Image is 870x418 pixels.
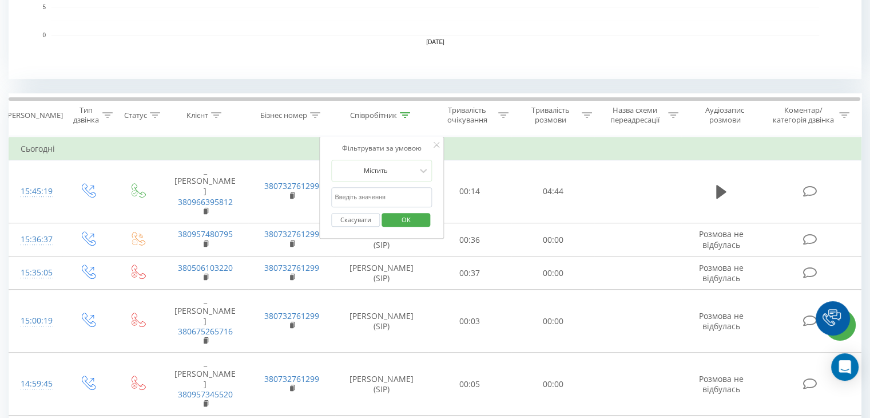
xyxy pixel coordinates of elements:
text: [DATE] [426,39,444,45]
span: OK [390,211,422,228]
button: OK [382,213,430,227]
a: 380732761299 [264,180,319,191]
td: [PERSON_NAME] (SIP) [335,223,428,257]
div: 15:00:19 [21,310,51,332]
td: 00:36 [428,223,511,257]
span: Розмова не відбулась [699,262,744,283]
td: 00:14 [428,160,511,223]
div: Тривалість розмови [522,105,579,125]
div: 15:35:05 [21,262,51,284]
div: Коментар/категорія дзвінка [769,105,836,125]
td: 04:44 [511,160,594,223]
a: 380675265716 [178,326,233,337]
td: 00:00 [511,257,594,290]
td: Сьогодні [9,137,861,160]
td: _ [PERSON_NAME] [162,353,248,416]
td: [PERSON_NAME] (SIP) [335,353,428,416]
td: 00:00 [511,353,594,416]
td: 00:00 [511,290,594,353]
div: [PERSON_NAME] [5,111,63,120]
td: _ [PERSON_NAME] [162,290,248,353]
div: Тип дзвінка [72,105,99,125]
span: Розмова не відбулась [699,310,744,332]
div: Клієнт [186,111,208,120]
text: 0 [42,32,46,38]
td: 00:37 [428,257,511,290]
a: 380966395812 [178,196,233,207]
div: Назва схеми переадресації [605,105,665,125]
div: Статус [124,111,147,120]
span: Розмова не відбулась [699,228,744,250]
text: 5 [42,4,46,10]
div: Тривалість очікування [439,105,496,125]
div: 15:36:37 [21,228,51,251]
td: 00:03 [428,290,511,353]
a: 380732761299 [264,262,319,273]
td: [PERSON_NAME] (SIP) [335,290,428,353]
td: _ [PERSON_NAME] [162,160,248,223]
td: 00:05 [428,353,511,416]
div: Співробітник [350,111,397,120]
div: Аудіозапис розмови [692,105,758,125]
div: Open Intercom Messenger [831,353,859,381]
div: Фільтрувати за умовою [331,143,432,154]
a: 380957480795 [178,228,233,239]
button: Скасувати [331,213,380,227]
a: 380732761299 [264,310,319,321]
span: Розмова не відбулась [699,373,744,395]
a: 380506103220 [178,262,233,273]
a: 380732761299 [264,228,319,239]
a: 380957345520 [178,389,233,400]
input: Введіть значення [331,187,432,207]
div: Бізнес номер [260,111,307,120]
td: [PERSON_NAME] (SIP) [335,257,428,290]
div: 14:59:45 [21,373,51,395]
div: 15:45:19 [21,180,51,203]
td: 00:00 [511,223,594,257]
a: 380732761299 [264,373,319,384]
